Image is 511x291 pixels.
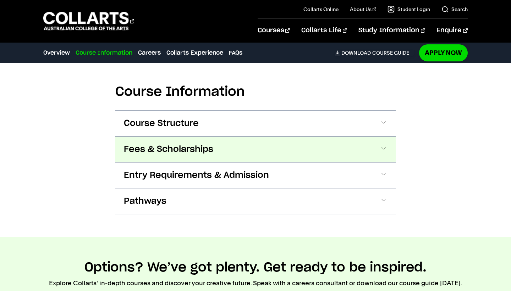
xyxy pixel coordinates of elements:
span: Download [341,50,371,56]
span: Course Structure [124,118,199,129]
a: FAQs [229,49,242,57]
a: Collarts Online [303,6,339,13]
p: Explore Collarts' in-depth courses and discover your creative future. Speak with a careers consul... [49,278,462,288]
a: Collarts Experience [166,49,223,57]
h2: Options? We’ve got plenty. Get ready to be inspired. [84,260,427,275]
a: Enquire [436,19,467,42]
a: Course Information [76,49,132,57]
span: Entry Requirements & Admission [124,170,269,181]
a: Search [441,6,468,13]
button: Course Structure [115,111,396,136]
a: Student Login [388,6,430,13]
button: Entry Requirements & Admission [115,163,396,188]
span: Pathways [124,196,166,207]
a: Courses [258,19,290,42]
h2: Course Information [115,84,396,100]
button: Pathways [115,188,396,214]
a: Collarts Life [301,19,347,42]
a: DownloadCourse Guide [335,50,415,56]
div: Go to homepage [43,11,134,31]
a: About Us [350,6,376,13]
span: Fees & Scholarships [124,144,213,155]
a: Study Information [358,19,425,42]
a: Apply Now [419,44,468,61]
a: Careers [138,49,161,57]
button: Fees & Scholarships [115,137,396,162]
a: Overview [43,49,70,57]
